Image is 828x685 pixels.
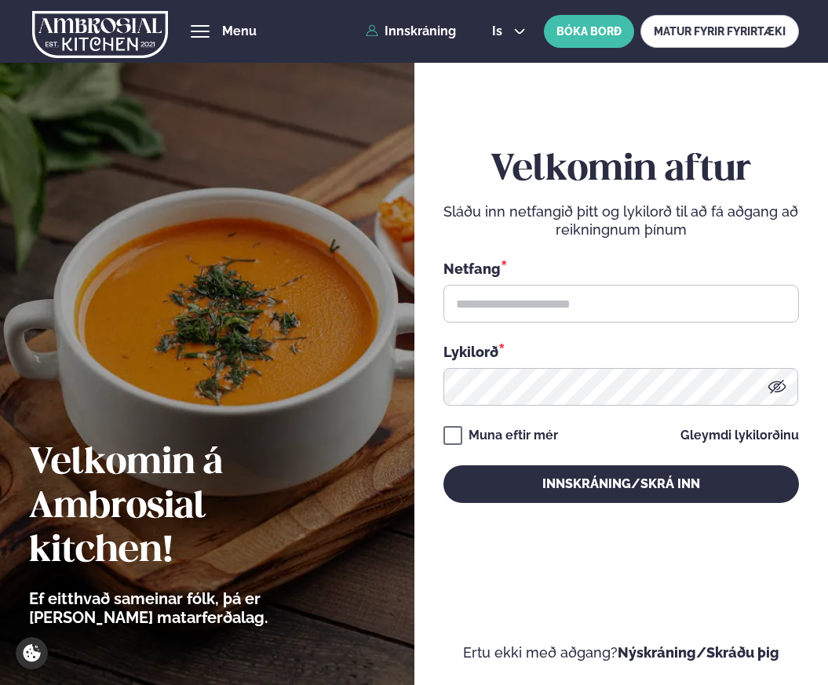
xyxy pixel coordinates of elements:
p: Ef eitthvað sameinar fólk, þá er [PERSON_NAME] matarferðalag. [29,589,355,627]
p: Sláðu inn netfangið þitt og lykilorð til að fá aðgang að reikningnum þínum [443,202,799,240]
h2: Velkomin á Ambrosial kitchen! [29,442,355,574]
div: Lykilorð [443,341,799,362]
a: Nýskráning/Skráðu þig [618,644,779,661]
p: Ertu ekki með aðgang? [443,643,799,662]
div: Netfang [443,258,799,279]
img: logo [32,2,168,67]
button: Innskráning/Skrá inn [443,465,799,503]
a: MATUR FYRIR FYRIRTÆKI [640,15,799,48]
button: is [480,25,538,38]
a: Cookie settings [16,637,48,669]
span: is [492,25,507,38]
a: Gleymdi lykilorðinu [680,429,799,442]
button: BÓKA BORÐ [544,15,634,48]
h2: Velkomin aftur [443,148,799,192]
button: hamburger [191,22,210,41]
a: Innskráning [366,24,456,38]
